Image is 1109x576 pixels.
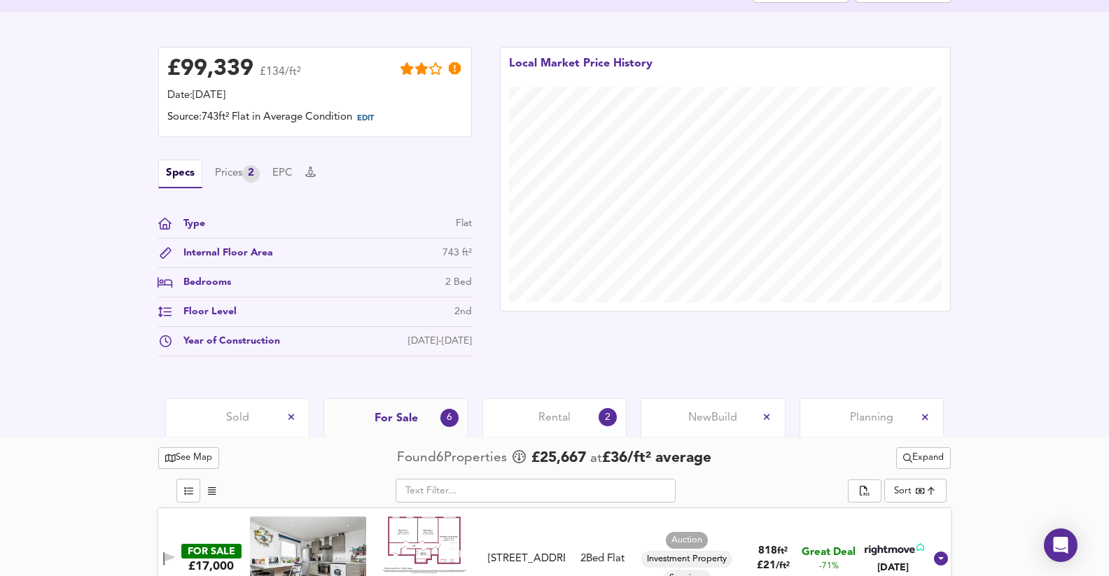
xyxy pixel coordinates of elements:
[884,479,947,503] div: Sort
[172,304,237,319] div: Floor Level
[590,452,602,465] span: at
[602,451,711,465] span: £ 36 / ft² average
[488,552,565,566] div: [STREET_ADDRESS]
[538,410,571,426] span: Rental
[357,115,374,122] span: EDIT
[242,165,260,183] div: 2
[440,409,459,427] div: 6
[757,561,790,571] span: £ 21
[777,547,788,556] span: ft²
[408,334,472,349] div: [DATE]-[DATE]
[850,410,893,426] span: Planning
[167,88,463,104] div: Date: [DATE]
[776,561,790,570] span: / ft²
[896,447,951,469] div: split button
[260,66,301,87] span: £134/ft²
[167,59,253,80] div: £ 99,339
[758,546,777,556] span: 818
[181,544,242,559] div: FOR SALE
[641,553,732,566] span: Investment Property
[666,532,708,549] div: Auction
[580,552,625,566] div: 2 Bed Flat
[397,449,510,468] div: Found 6 Propert ies
[158,447,219,469] button: See Map
[158,160,202,188] button: Specs
[456,216,472,231] div: Flat
[1044,528,1077,562] div: Open Intercom Messenger
[894,484,912,498] div: Sort
[215,165,260,183] div: Prices
[862,561,924,575] div: [DATE]
[442,246,472,260] div: 743 ft²
[819,561,839,573] span: -71%
[226,410,249,426] span: Sold
[382,517,466,573] img: Floorplan
[165,450,212,466] span: See Map
[396,479,676,503] input: Text Filter...
[272,166,293,181] button: EPC
[666,534,708,547] span: Auction
[531,448,586,469] span: £ 25,667
[802,545,856,560] span: Great Deal
[167,110,463,128] div: Source: 743ft² Flat in Average Condition
[896,447,951,469] button: Expand
[848,479,881,503] div: split button
[688,410,737,426] span: New Build
[933,550,949,567] svg: Show Details
[172,275,231,290] div: Bedrooms
[482,552,571,566] div: Parkwood Rise, Keighley, BD21 4RG
[172,334,280,349] div: Year of Construction
[375,411,418,426] span: For Sale
[903,450,944,466] span: Expand
[215,165,260,183] button: Prices2
[454,304,472,319] div: 2nd
[641,551,732,568] div: Investment Property
[599,408,617,426] div: 2
[509,56,653,87] div: Local Market Price History
[172,246,273,260] div: Internal Floor Area
[188,559,234,574] div: £17,000
[172,216,205,231] div: Type
[445,275,472,290] div: 2 Bed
